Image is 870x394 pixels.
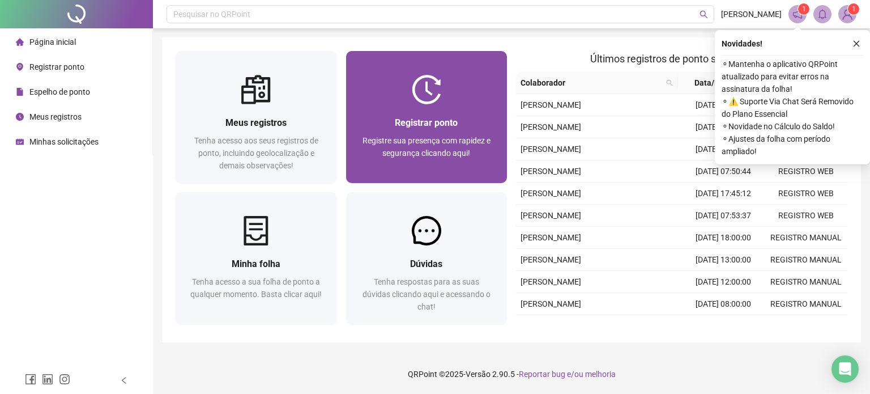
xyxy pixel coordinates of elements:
td: [DATE] 17:15:44 [682,315,765,337]
span: environment [16,63,24,71]
td: [DATE] 07:53:37 [682,205,765,227]
span: [PERSON_NAME] [521,233,581,242]
span: search [666,79,673,86]
td: REGISTRO MANUAL [765,271,847,293]
td: [DATE] 08:00:00 [682,293,765,315]
div: Open Intercom Messenger [831,355,859,383]
span: schedule [16,138,24,146]
span: Tenha acesso aos seus registros de ponto, incluindo geolocalização e demais observações! [194,136,318,170]
span: Últimos registros de ponto sincronizados [590,53,773,65]
span: Meus registros [29,112,82,121]
span: file [16,88,24,96]
span: linkedin [42,374,53,385]
span: ⚬ Mantenha o aplicativo QRPoint atualizado para evitar erros na assinatura da folha! [722,58,863,95]
span: home [16,38,24,46]
td: [DATE] 12:01:33 [682,116,765,138]
span: 1 [802,5,806,13]
span: Registrar ponto [29,62,84,71]
span: [PERSON_NAME] [521,189,581,198]
span: ⚬ Novidade no Cálculo do Saldo! [722,120,863,133]
span: 1 [852,5,856,13]
td: REGISTRO MANUAL [765,249,847,271]
span: facebook [25,374,36,385]
td: [DATE] 13:00:00 [682,249,765,271]
td: [DATE] 17:45:12 [682,183,765,205]
td: REGISTRO WEB [765,160,847,183]
td: [DATE] 07:55:50 [682,138,765,160]
td: REGISTRO WEB [765,205,847,227]
th: Data/Hora [677,72,758,94]
span: instagram [59,374,70,385]
footer: QRPoint © 2025 - 2.90.5 - [153,354,870,394]
span: close [852,40,860,48]
span: notification [792,9,803,19]
span: clock-circle [16,113,24,121]
span: Versão [466,370,491,379]
span: Meus registros [225,117,287,128]
img: 89277 [839,6,856,23]
span: left [120,376,128,384]
span: [PERSON_NAME] [721,8,782,20]
span: Colaborador [521,77,662,89]
span: Espelho de ponto [29,87,90,96]
a: Meus registrosTenha acesso aos seus registros de ponto, incluindo geolocalização e demais observa... [176,51,337,183]
span: [PERSON_NAME] [521,299,581,308]
span: Minha folha [232,259,280,269]
span: [PERSON_NAME] [521,255,581,264]
td: REGISTRO WEB [765,183,847,205]
a: DúvidasTenha respostas para as suas dúvidas clicando aqui e acessando o chat! [346,192,507,324]
a: Minha folhaTenha acesso a sua folha de ponto a qualquer momento. Basta clicar aqui! [176,192,337,324]
span: ⚬ Ajustes da folha com período ampliado! [722,133,863,158]
td: [DATE] 12:01:52 [682,94,765,116]
sup: Atualize o seu contato no menu Meus Dados [848,3,859,15]
span: [PERSON_NAME] [521,277,581,286]
td: [DATE] 12:00:00 [682,271,765,293]
span: ⚬ ⚠️ Suporte Via Chat Será Removido do Plano Essencial [722,95,863,120]
span: [PERSON_NAME] [521,122,581,132]
span: Reportar bug e/ou melhoria [519,370,616,379]
span: [PERSON_NAME] [521,145,581,154]
span: search [700,10,708,19]
span: [PERSON_NAME] [521,211,581,220]
span: Data/Hora [682,77,744,89]
td: REGISTRO WEB [765,315,847,337]
span: Minhas solicitações [29,137,99,146]
span: [PERSON_NAME] [521,167,581,176]
span: bell [817,9,828,19]
a: Registrar pontoRegistre sua presença com rapidez e segurança clicando aqui! [346,51,507,183]
span: Tenha respostas para as suas dúvidas clicando aqui e acessando o chat! [362,277,491,311]
span: search [664,74,675,91]
sup: 1 [798,3,809,15]
span: Tenha acesso a sua folha de ponto a qualquer momento. Basta clicar aqui! [190,277,322,299]
td: REGISTRO MANUAL [765,227,847,249]
span: Dúvidas [410,259,442,269]
td: [DATE] 07:50:44 [682,160,765,183]
td: [DATE] 18:00:00 [682,227,765,249]
span: Página inicial [29,37,76,46]
span: [PERSON_NAME] [521,100,581,109]
span: Registrar ponto [395,117,458,128]
td: REGISTRO MANUAL [765,293,847,315]
span: Novidades ! [722,37,762,50]
span: Registre sua presença com rapidez e segurança clicando aqui! [362,136,491,158]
